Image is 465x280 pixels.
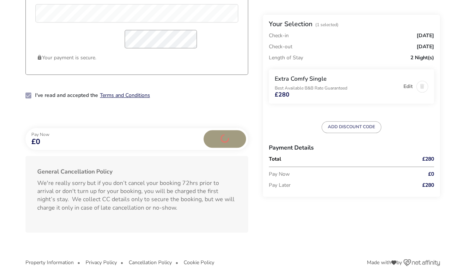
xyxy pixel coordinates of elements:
[129,260,172,265] button: Cancellation Policy
[269,33,289,38] p: Check-in
[428,172,434,177] span: £0
[269,157,401,162] p: Total
[269,169,401,180] p: Pay Now
[35,93,98,98] label: I've read and accepted the
[25,92,32,99] p-checkbox: 2-term_condi
[275,86,400,90] p: Best Available B&B Rate Guaranteed
[31,138,49,146] span: £0
[403,84,413,89] button: Edit
[25,260,74,265] button: Property Information
[37,168,112,176] b: General Cancellation Policy
[275,92,289,98] span: £280
[417,33,434,38] span: [DATE]
[410,55,434,60] span: 2 Night(s)
[269,180,401,191] p: Pay Later
[37,52,237,63] p: Your payment is secure.
[184,260,214,265] button: Cookie Policy
[269,20,312,28] h2: Your Selection
[417,44,434,49] span: [DATE]
[367,260,402,265] span: Made with by
[422,183,434,188] span: £280
[422,157,434,162] span: £280
[35,4,238,22] input: card_name_pciproxy-wnn4lvw324
[100,92,150,98] button: Terms and Conditions
[86,260,117,265] button: Privacy Policy
[315,22,339,28] span: (1 Selected)
[269,52,303,63] p: Length of Stay
[37,176,236,215] p: We're really sorry but if you don’t cancel your booking 72hrs prior to arrival or don't turn up f...
[31,132,49,137] p: Pay Now
[275,75,400,83] h3: Extra Comfy Single
[322,121,381,133] button: ADD DISCOUNT CODE
[269,139,434,157] h3: Payment Details
[269,41,292,52] p: Check-out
